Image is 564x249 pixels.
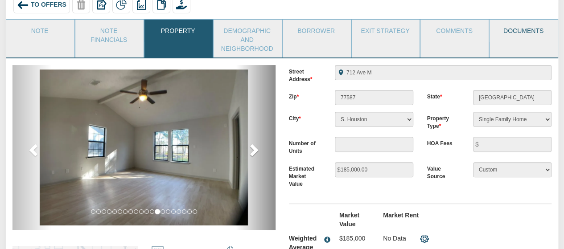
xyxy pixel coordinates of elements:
[352,20,419,42] a: Exit Strategy
[420,90,466,101] label: State
[40,69,248,225] img: 583100
[282,162,328,188] label: Estimated Market Value
[420,20,488,42] a: Comments
[144,20,212,42] a: Property
[6,20,74,42] a: Note
[282,137,328,155] label: Number of Units
[420,234,429,243] img: settings.png
[75,20,143,49] a: Note Financials
[420,137,466,147] label: HOA Fees
[339,234,370,243] p: $185,000
[31,1,66,8] span: To Offers
[214,20,281,57] a: Demographic and Neighborhood
[333,211,376,229] label: Market Value
[283,20,350,42] a: Borrower
[282,65,328,83] label: Street Address
[420,112,466,130] label: Property Type
[282,112,328,122] label: City
[376,211,420,220] label: Market Rent
[490,20,557,42] a: Documents
[383,234,413,243] p: No Data
[420,162,466,180] label: Value Source
[282,90,328,101] label: Zip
